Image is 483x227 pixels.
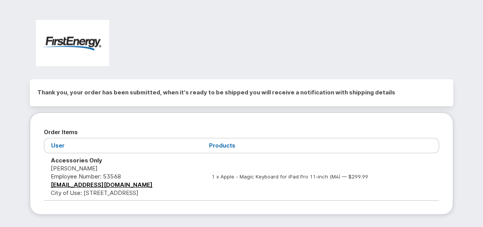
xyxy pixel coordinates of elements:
img: FirstEnergy Corp [36,20,109,66]
a: [EMAIL_ADDRESS][DOMAIN_NAME] [51,181,153,188]
small: 1 x Apple - Magic Keyboard for iPad Pro 11‑inch (M4) — $299.99 [212,173,368,180]
span: Employee Number: 53568 [51,173,121,180]
th: User [44,138,202,153]
th: Products [202,138,439,153]
h2: Thank you, your order has been submitted, when it's ready to be shipped you will receive a notifi... [37,87,446,98]
strong: Accessories Only [51,157,102,164]
h2: Order Items [44,126,439,138]
td: [PERSON_NAME] City of Use: [STREET_ADDRESS] [44,153,202,201]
